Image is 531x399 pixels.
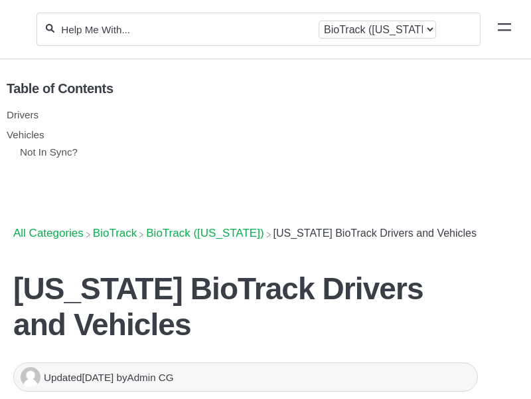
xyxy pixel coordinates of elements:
[7,129,44,140] a: Vehicles
[20,146,78,158] a: Not In Sync?
[498,23,511,36] a: Mobile navigation
[17,21,23,38] img: Flourish Help Center Logo
[93,227,137,240] span: ​BioTrack
[127,372,174,383] span: Admin CG
[44,372,116,383] span: Updated
[37,5,481,54] section: Search section
[7,59,514,209] section: Table of Contents
[60,23,313,36] input: Help Me With...
[146,227,264,239] a: BioTrack (New York)
[273,227,477,239] span: [US_STATE] BioTrack Drivers and Vehicles
[7,81,514,96] h5: Table of Contents
[116,372,173,383] span: by
[21,367,40,387] img: Admin CG
[7,109,38,120] a: Drivers
[146,227,264,240] span: ​BioTrack ([US_STATE])
[13,227,84,240] span: All Categories
[13,271,478,342] h1: [US_STATE] BioTrack Drivers and Vehicles
[93,227,137,239] a: BioTrack
[13,227,84,239] a: Breadcrumb link to All Categories
[82,372,114,383] time: [DATE]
